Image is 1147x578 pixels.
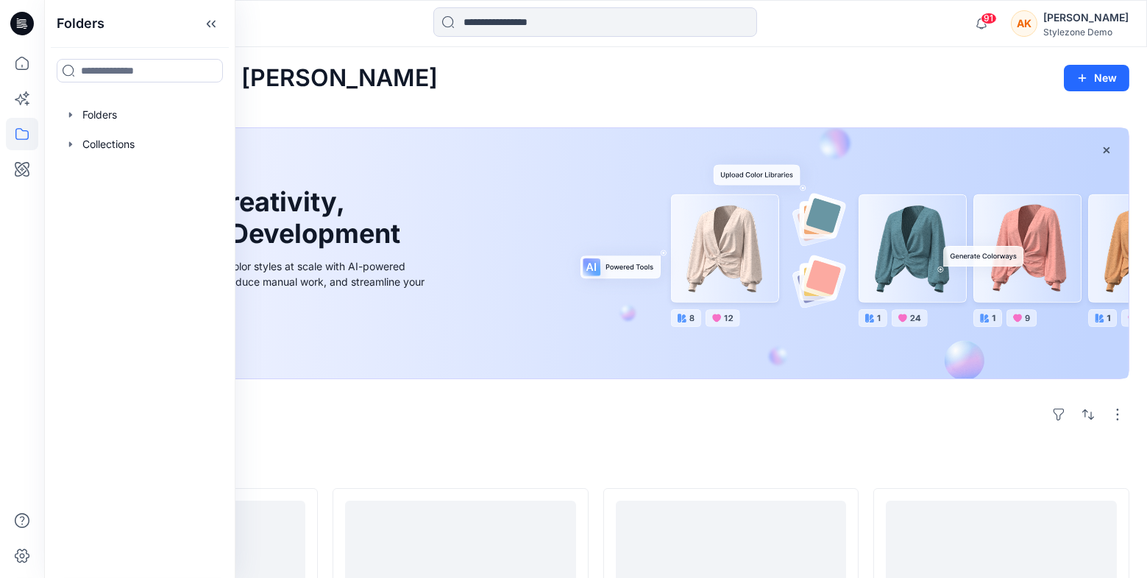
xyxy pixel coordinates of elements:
button: New [1064,65,1129,91]
a: Discover more [98,323,429,352]
div: AK [1011,10,1037,37]
h1: Unleash Creativity, Speed Up Development [98,186,407,250]
span: 91 [981,13,997,24]
div: [PERSON_NAME] [1043,9,1129,27]
div: Explore ideas faster and recolor styles at scale with AI-powered tools that boost creativity, red... [98,258,429,305]
div: Stylezone Demo [1043,27,1129,38]
h4: Styles [62,456,1129,473]
h2: Welcome back, [PERSON_NAME] [62,65,438,92]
